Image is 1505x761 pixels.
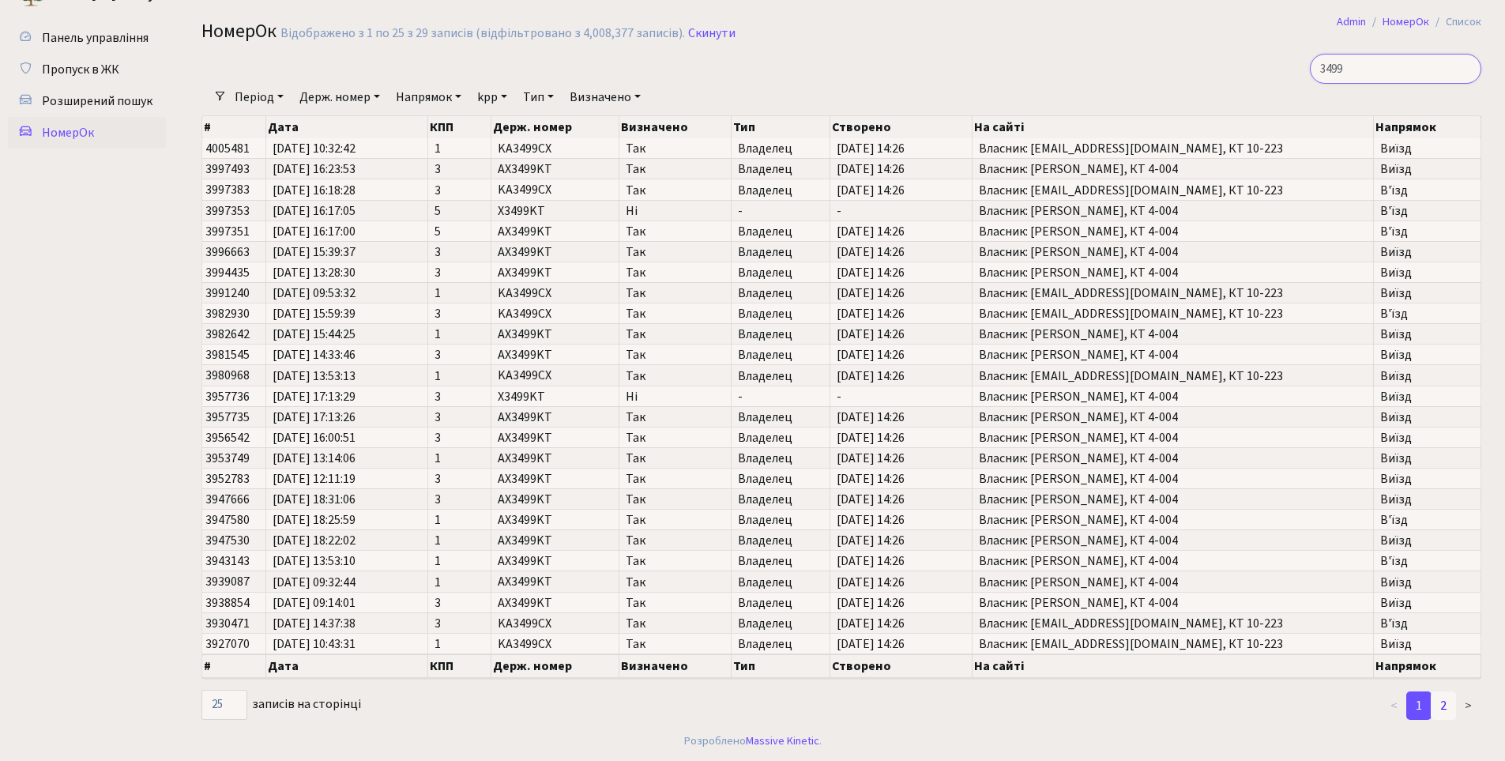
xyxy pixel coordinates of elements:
[626,390,724,403] span: Ні
[517,84,560,111] a: Тип
[738,205,823,217] span: -
[205,202,250,220] span: 3997353
[979,348,1368,361] span: Власник: [PERSON_NAME], КТ 4-004
[498,511,552,529] span: AX3499KT
[626,534,724,547] span: Так
[228,84,290,111] a: Період
[1431,691,1456,720] a: 2
[626,411,724,424] span: Так
[979,493,1368,506] span: Власник: [PERSON_NAME], КТ 4-004
[205,615,250,632] span: 3930471
[435,328,485,341] span: 1
[837,225,965,238] span: [DATE] 14:26
[435,534,485,547] span: 1
[435,617,485,630] span: 3
[273,493,420,506] span: [DATE] 18:31:06
[273,142,420,155] span: [DATE] 10:32:42
[1380,348,1474,361] span: Виїзд
[498,470,552,488] span: AX3499KT
[266,654,427,678] th: Дата
[205,450,250,467] span: 3953749
[619,654,732,678] th: Визначено
[435,225,485,238] span: 5
[563,84,647,111] a: Визначено
[626,493,724,506] span: Так
[435,452,485,465] span: 1
[202,116,266,138] th: #
[738,514,823,526] span: Владелец
[738,473,823,485] span: Владелец
[830,654,972,678] th: Створено
[626,576,724,589] span: Так
[1380,555,1474,567] span: В'їзд
[435,390,485,403] span: 3
[498,367,551,385] span: KA3499CX
[837,431,965,444] span: [DATE] 14:26
[1380,328,1474,341] span: Виїзд
[435,555,485,567] span: 1
[738,142,823,155] span: Владелец
[979,576,1368,589] span: Власник: [PERSON_NAME], КТ 4-004
[273,246,420,258] span: [DATE] 15:39:37
[205,305,250,322] span: 3982930
[435,370,485,382] span: 1
[273,390,420,403] span: [DATE] 17:13:29
[979,638,1368,650] span: Власник: [EMAIL_ADDRESS][DOMAIN_NAME], КТ 10-223
[837,597,965,609] span: [DATE] 14:26
[837,493,965,506] span: [DATE] 14:26
[8,85,166,117] a: Розширений пошук
[205,367,250,385] span: 3980968
[491,654,619,678] th: Держ. номер
[205,594,250,612] span: 3938854
[389,84,468,111] a: Напрямок
[619,116,732,138] th: Визначено
[738,163,823,175] span: Владелец
[979,617,1368,630] span: Власник: [EMAIL_ADDRESS][DOMAIN_NAME], КТ 10-223
[273,287,420,300] span: [DATE] 09:53:32
[1380,225,1474,238] span: В'їзд
[626,617,724,630] span: Так
[42,61,119,78] span: Пропуск в ЖК
[837,266,965,279] span: [DATE] 14:26
[738,307,823,320] span: Владелец
[738,348,823,361] span: Владелец
[626,514,724,526] span: Так
[205,160,250,178] span: 3997493
[42,124,94,141] span: НомерОк
[498,284,551,302] span: KA3499CX
[498,635,551,653] span: KA3499CX
[1383,13,1429,30] a: НомерОк
[626,452,724,465] span: Так
[1380,617,1474,630] span: В'їзд
[979,328,1368,341] span: Власник: [PERSON_NAME], КТ 4-004
[837,205,965,217] span: -
[979,473,1368,485] span: Власник: [PERSON_NAME], КТ 4-004
[498,305,551,322] span: KA3499CX
[837,514,965,526] span: [DATE] 14:26
[738,390,823,403] span: -
[42,92,152,110] span: Розширений пошук
[435,493,485,506] span: 3
[738,411,823,424] span: Владелец
[435,597,485,609] span: 3
[498,243,552,261] span: AX3499KT
[273,534,420,547] span: [DATE] 18:22:02
[837,246,965,258] span: [DATE] 14:26
[498,202,545,220] span: X3499KT
[626,638,724,650] span: Так
[498,264,552,281] span: AX3499KT
[498,491,552,508] span: AX3499KT
[205,574,250,591] span: 3939087
[435,205,485,217] span: 5
[273,370,420,382] span: [DATE] 13:53:13
[738,266,823,279] span: Владелец
[738,225,823,238] span: Владелец
[435,473,485,485] span: 3
[732,654,830,678] th: Тип
[498,223,552,240] span: AX3499KT
[979,266,1368,279] span: Власник: [PERSON_NAME], КТ 4-004
[8,117,166,149] a: НомерОк
[1380,493,1474,506] span: Виїзд
[1380,184,1474,197] span: В'їзд
[205,552,250,570] span: 3943143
